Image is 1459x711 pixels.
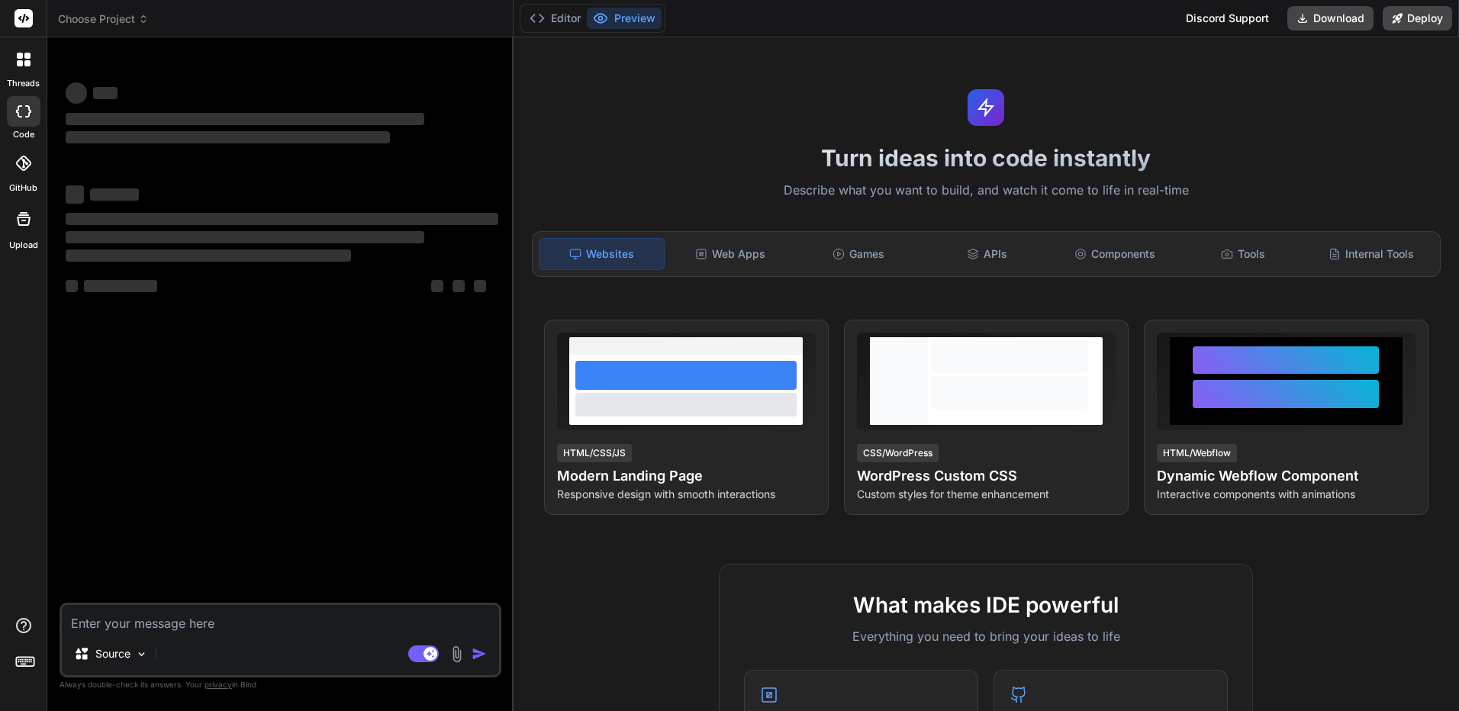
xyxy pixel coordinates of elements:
[66,249,351,262] span: ‌
[857,444,939,462] div: CSS/WordPress
[744,627,1228,645] p: Everything you need to bring your ideas to life
[1287,6,1374,31] button: Download
[9,182,37,195] label: GitHub
[1383,6,1452,31] button: Deploy
[66,213,498,225] span: ‌
[557,444,632,462] div: HTML/CSS/JS
[523,181,1451,201] p: Describe what you want to build, and watch it come to life in real-time
[744,589,1228,621] h2: What makes IDE powerful
[84,280,157,292] span: ‌
[453,280,465,292] span: ‌
[474,280,486,292] span: ‌
[90,188,139,201] span: ‌
[66,131,390,143] span: ‌
[7,77,40,90] label: threads
[66,231,424,243] span: ‌
[668,238,793,270] div: Web Apps
[66,280,78,292] span: ‌
[857,487,1116,502] p: Custom styles for theme enhancement
[1177,6,1278,31] div: Discord Support
[587,8,662,29] button: Preview
[557,465,816,487] h4: Modern Landing Page
[1309,238,1434,270] div: Internal Tools
[1180,238,1306,270] div: Tools
[1157,465,1416,487] h4: Dynamic Webflow Component
[472,646,487,661] img: icon
[1157,444,1237,462] div: HTML/Webflow
[135,648,148,661] img: Pick Models
[60,677,501,692] p: Always double-check its answers. Your in Bind
[66,185,84,204] span: ‌
[1052,238,1177,270] div: Components
[523,8,587,29] button: Editor
[205,680,232,689] span: privacy
[431,280,443,292] span: ‌
[924,238,1049,270] div: APIs
[557,487,816,502] p: Responsive design with smooth interactions
[523,144,1451,172] h1: Turn ideas into code instantly
[796,238,921,270] div: Games
[448,645,465,663] img: attachment
[58,11,149,27] span: Choose Project
[95,646,130,661] p: Source
[13,128,34,141] label: code
[539,238,665,270] div: Websites
[857,465,1116,487] h4: WordPress Custom CSS
[93,87,118,99] span: ‌
[66,113,424,125] span: ‌
[1157,487,1416,502] p: Interactive components with animations
[9,239,38,252] label: Upload
[66,82,87,104] span: ‌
